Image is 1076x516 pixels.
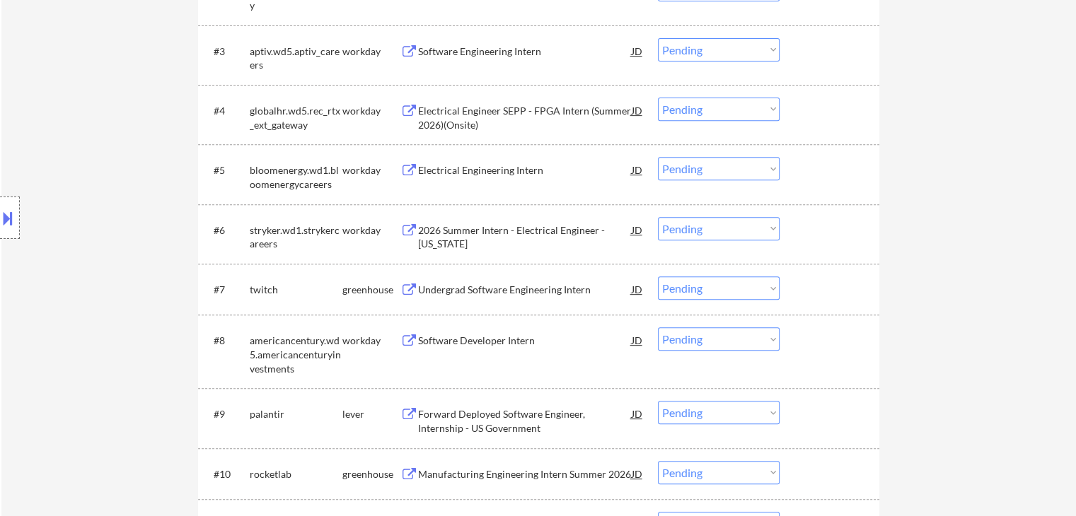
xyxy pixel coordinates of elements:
[630,327,644,353] div: JD
[630,157,644,182] div: JD
[418,283,632,297] div: Undergrad Software Engineering Intern
[630,461,644,486] div: JD
[342,104,400,118] div: workday
[250,283,342,297] div: twitch
[418,467,632,481] div: Manufacturing Engineering Intern Summer 2026
[418,163,632,177] div: Electrical Engineering Intern
[250,407,342,421] div: palantir
[250,104,342,131] div: globalhr.wd5.rec_rtx_ext_gateway
[250,223,342,251] div: stryker.wd1.strykercareers
[418,334,632,348] div: Software Developer Intern
[250,163,342,191] div: bloomenergy.wd1.bloomenergycareers
[342,223,400,238] div: workday
[342,467,400,481] div: greenhouse
[630,276,644,302] div: JD
[630,401,644,426] div: JD
[418,104,632,131] div: Electrical Engineer SEPP - FPGA Intern (Summer 2026)(Onsite)
[342,45,400,59] div: workday
[250,334,342,375] div: americancentury.wd5.americancenturyinvestments
[630,98,644,123] div: JD
[250,467,342,481] div: rocketlab
[214,467,238,481] div: #10
[418,223,632,251] div: 2026 Summer Intern - Electrical Engineer - [US_STATE]
[418,45,632,59] div: Software Engineering Intern
[342,407,400,421] div: lever
[214,407,238,421] div: #9
[342,163,400,177] div: workday
[418,407,632,435] div: Forward Deployed Software Engineer, Internship - US Government
[214,45,238,59] div: #3
[342,334,400,348] div: workday
[630,217,644,242] div: JD
[250,45,342,72] div: aptiv.wd5.aptiv_careers
[342,283,400,297] div: greenhouse
[630,38,644,64] div: JD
